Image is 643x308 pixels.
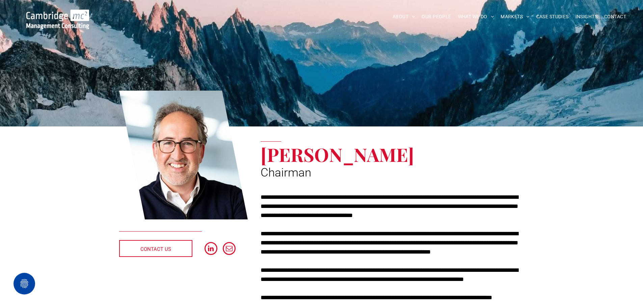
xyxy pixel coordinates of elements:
[205,242,217,257] a: linkedin
[455,11,498,22] a: WHAT WE DO
[418,11,454,22] a: OUR PEOPLE
[223,242,236,257] a: email
[119,240,192,257] a: CONTACT US
[261,142,414,167] span: [PERSON_NAME]
[533,11,572,22] a: CASE STUDIES
[26,10,89,18] a: Your Business Transformed | Cambridge Management Consulting
[601,11,629,22] a: CONTACT
[119,90,248,221] a: Tim Passingham | Chairman | Cambridge Management Consulting
[497,11,533,22] a: MARKETS
[572,11,601,22] a: INSIGHTS
[26,9,89,29] img: Go to Homepage
[261,166,311,180] span: Chairman
[389,11,419,22] a: ABOUT
[140,241,171,258] span: CONTACT US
